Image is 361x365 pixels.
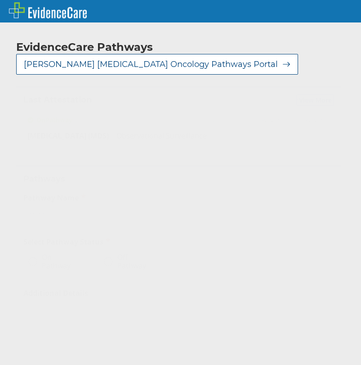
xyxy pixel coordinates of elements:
label: Off Pathway [104,253,147,270]
div: Select... [28,209,54,218]
span: [PERSON_NAME] [PERSON_NAME] [244,117,330,124]
span: [MEDICAL_DATA] (MDS) [27,131,109,141]
h2: Last Attestation [23,94,92,106]
label: On Pathway [28,253,71,270]
h2: EvidenceCare Pathways [16,40,153,54]
h2: Pathways [23,174,334,184]
span: View More [299,96,332,105]
label: Additional Details [23,288,334,298]
h2: Select Pathway Status [23,236,175,247]
label: Pathway Name [23,192,334,203]
span: [DATE] 11:02 ( [DATE] ) [183,117,236,124]
span: Observational Surveillance [116,131,207,141]
img: EvidenceCare [9,2,87,18]
button: [PERSON_NAME] [MEDICAL_DATA] Oncology Pathways Portal [16,54,298,75]
button: View More [297,94,334,106]
span: On Pathway [27,116,72,125]
span: [PERSON_NAME] [MEDICAL_DATA] Oncology Pathways Portal [24,59,278,70]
